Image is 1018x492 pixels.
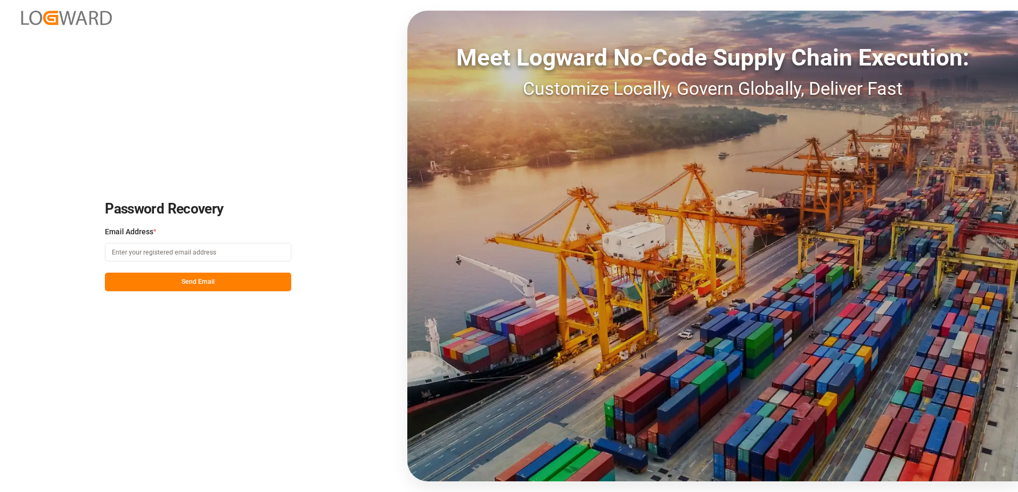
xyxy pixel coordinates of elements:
[21,11,112,25] img: Logward_new_orange.png
[407,40,1018,75] div: Meet Logward No-Code Supply Chain Execution:
[105,201,291,218] h2: Password Recovery
[105,226,153,237] span: Email Address
[407,75,1018,102] div: Customize Locally, Govern Globally, Deliver Fast
[105,273,291,291] button: Send Email
[105,243,291,261] input: Enter your registered email address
